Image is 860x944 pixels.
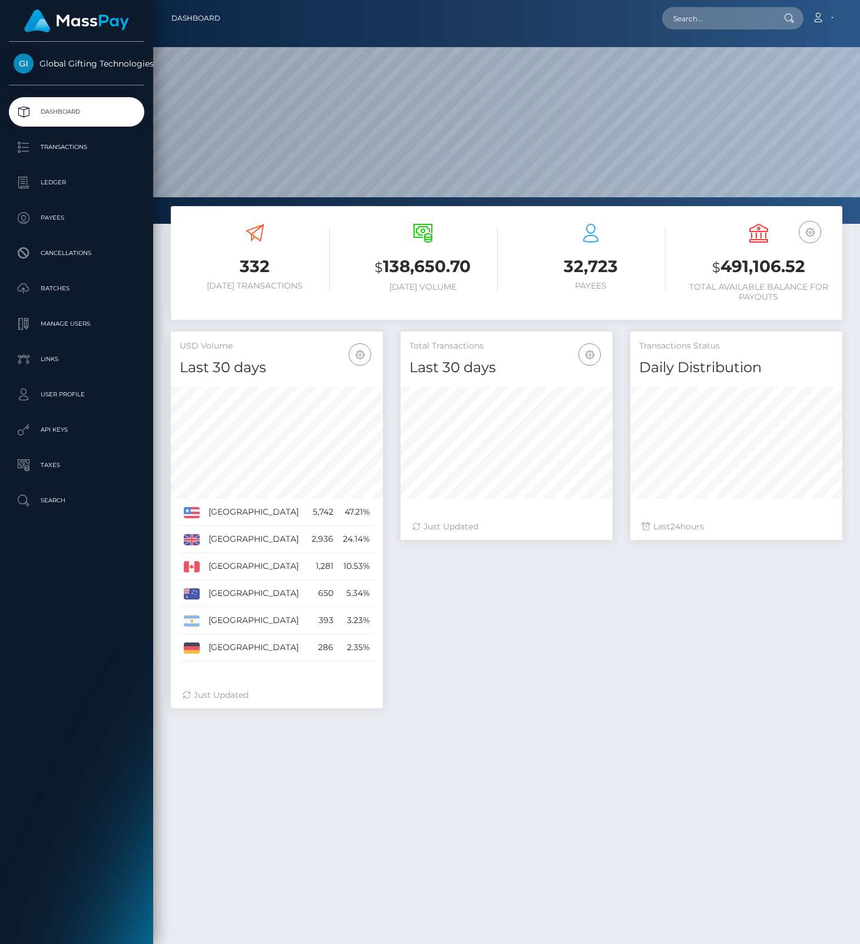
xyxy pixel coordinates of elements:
[642,521,831,533] div: Last hours
[9,274,144,303] a: Batches
[184,507,200,518] img: US.png
[338,580,374,607] td: 5.34%
[14,492,140,509] p: Search
[306,634,338,661] td: 286
[184,561,200,572] img: CA.png
[180,357,374,378] h4: Last 30 days
[412,521,601,533] div: Just Updated
[14,421,140,439] p: API Keys
[306,499,338,526] td: 5,742
[204,634,306,661] td: [GEOGRAPHIC_DATA]
[338,634,374,661] td: 2.35%
[338,526,374,553] td: 24.14%
[180,255,330,278] h3: 332
[515,281,666,291] h6: Payees
[683,282,833,302] h6: Total Available Balance for Payouts
[14,138,140,156] p: Transactions
[683,255,833,279] h3: 491,106.52
[409,357,604,378] h4: Last 30 days
[9,345,144,374] a: Links
[171,6,220,31] a: Dashboard
[14,315,140,333] p: Manage Users
[184,642,200,653] img: DE.png
[14,103,140,121] p: Dashboard
[204,553,306,580] td: [GEOGRAPHIC_DATA]
[24,9,129,32] img: MassPay Logo
[14,209,140,227] p: Payees
[204,526,306,553] td: [GEOGRAPHIC_DATA]
[9,97,144,127] a: Dashboard
[639,340,833,352] h5: Transactions Status
[184,534,200,545] img: GB.png
[306,526,338,553] td: 2,936
[9,309,144,339] a: Manage Users
[306,607,338,634] td: 393
[14,350,140,368] p: Links
[180,281,330,291] h6: [DATE] Transactions
[338,553,374,580] td: 10.53%
[14,54,34,74] img: Global Gifting Technologies Inc
[14,456,140,474] p: Taxes
[515,255,666,278] h3: 32,723
[184,615,200,626] img: AR.png
[204,580,306,607] td: [GEOGRAPHIC_DATA]
[9,133,144,162] a: Transactions
[204,607,306,634] td: [GEOGRAPHIC_DATA]
[14,386,140,403] p: User Profile
[9,168,144,197] a: Ledger
[375,259,383,276] small: $
[712,259,720,276] small: $
[204,499,306,526] td: [GEOGRAPHIC_DATA]
[9,415,144,445] a: API Keys
[662,7,773,29] input: Search...
[306,553,338,580] td: 1,281
[184,588,200,599] img: AU.png
[180,340,374,352] h5: USD Volume
[14,280,140,297] p: Batches
[183,689,371,701] div: Just Updated
[409,340,604,352] h5: Total Transactions
[9,203,144,233] a: Payees
[639,357,833,378] h4: Daily Distribution
[9,451,144,480] a: Taxes
[14,244,140,262] p: Cancellations
[338,607,374,634] td: 3.23%
[9,380,144,409] a: User Profile
[306,580,338,607] td: 650
[9,58,144,69] span: Global Gifting Technologies Inc
[9,486,144,515] a: Search
[348,282,498,292] h6: [DATE] Volume
[338,499,374,526] td: 47.21%
[348,255,498,279] h3: 138,650.70
[14,174,140,191] p: Ledger
[670,521,680,532] span: 24
[9,239,144,268] a: Cancellations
